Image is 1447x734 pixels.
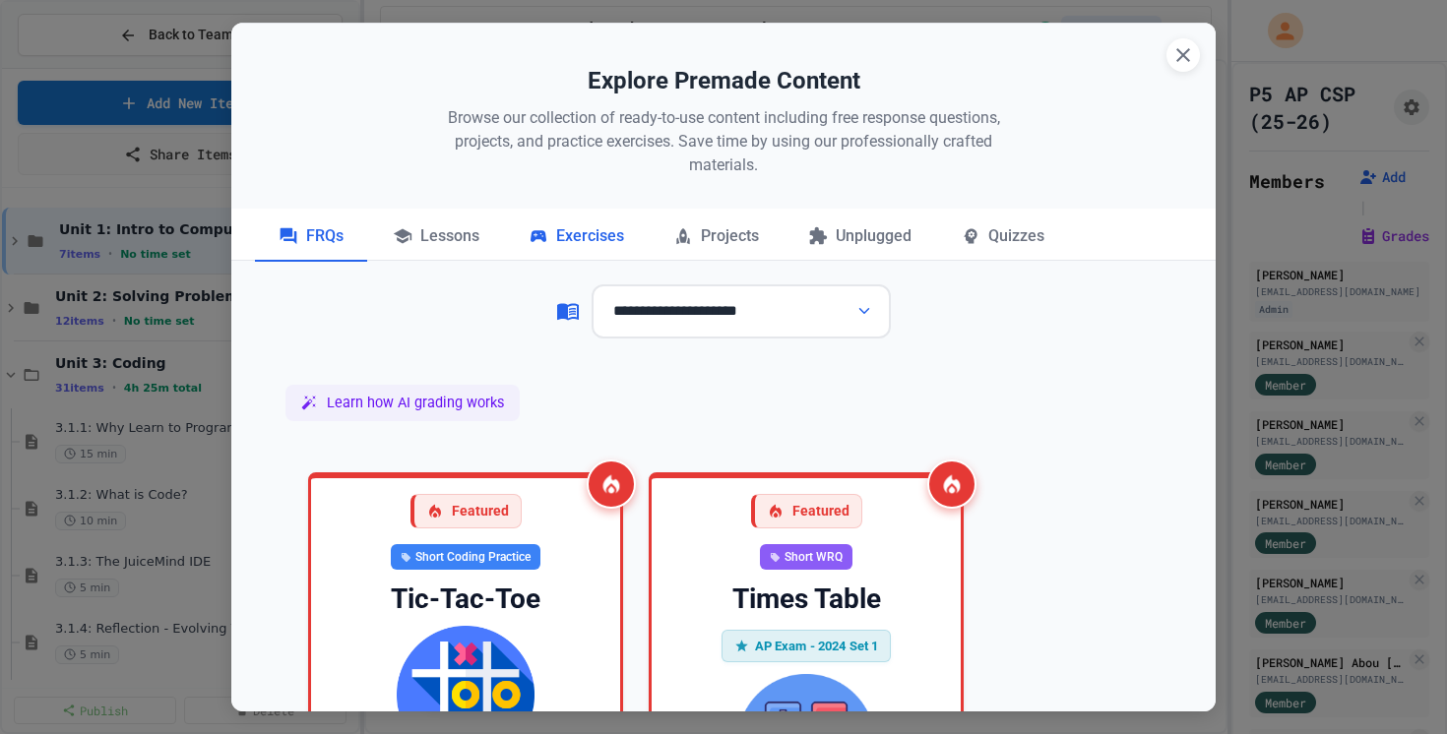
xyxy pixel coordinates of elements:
[667,581,945,617] div: Times Table
[722,630,892,663] div: AP Exam - 2024 Set 1
[369,213,503,262] div: Lessons
[650,213,783,262] div: Projects
[785,213,935,262] div: Unplugged
[327,393,504,414] span: Learn how AI grading works
[428,106,1019,177] p: Browse our collection of ready-to-use content including free response questions, projects, and pr...
[410,494,522,528] div: Featured
[391,544,540,570] div: Short Coding Practice
[327,581,604,617] div: Tic-Tac-Toe
[261,63,1186,98] h2: Explore Premade Content
[255,213,367,262] div: FRQs
[760,544,852,570] div: Short WRQ
[505,213,648,262] div: Exercises
[937,213,1068,262] div: Quizzes
[751,494,862,528] div: Featured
